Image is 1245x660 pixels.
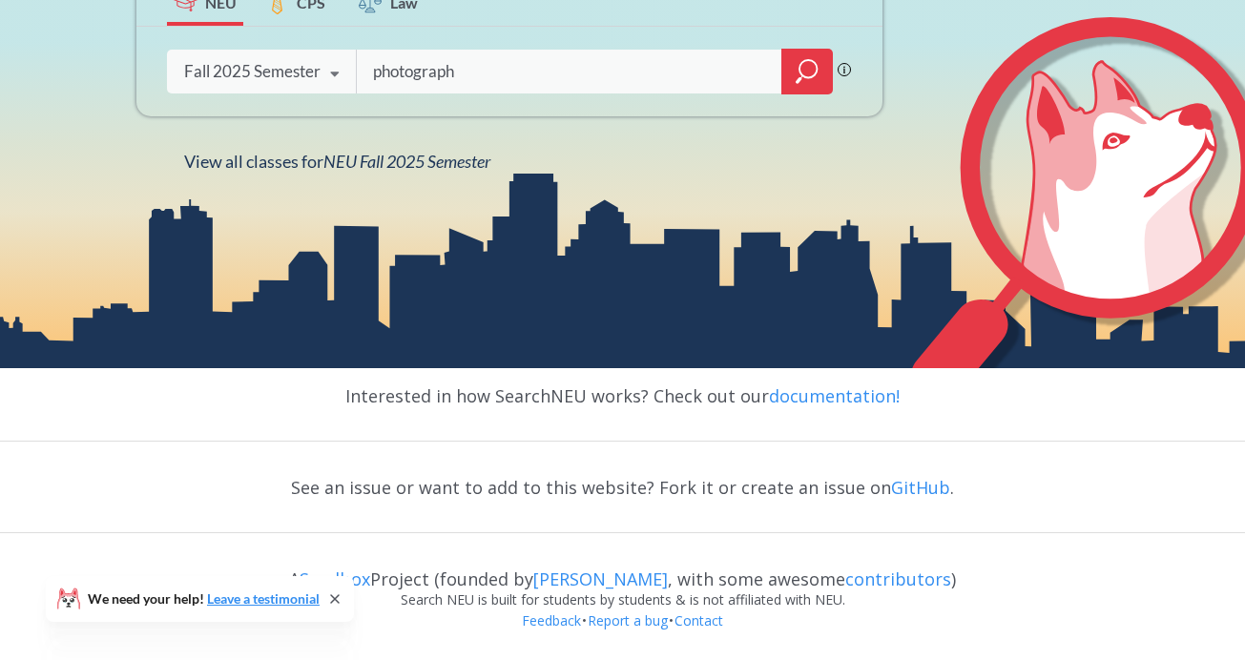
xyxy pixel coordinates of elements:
a: contributors [845,567,951,590]
input: Class, professor, course number, "phrase" [371,52,768,92]
div: magnifying glass [781,49,833,94]
a: Report a bug [587,611,669,629]
a: Feedback [521,611,582,629]
div: Fall 2025 Semester [184,61,321,82]
a: GitHub [891,476,950,499]
a: Contact [674,611,724,629]
svg: magnifying glass [796,58,819,85]
span: View all classes for [184,151,490,172]
span: NEU Fall 2025 Semester [323,151,490,172]
a: [PERSON_NAME] [533,567,668,590]
a: Sandbox [300,567,370,590]
a: documentation! [769,384,900,407]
